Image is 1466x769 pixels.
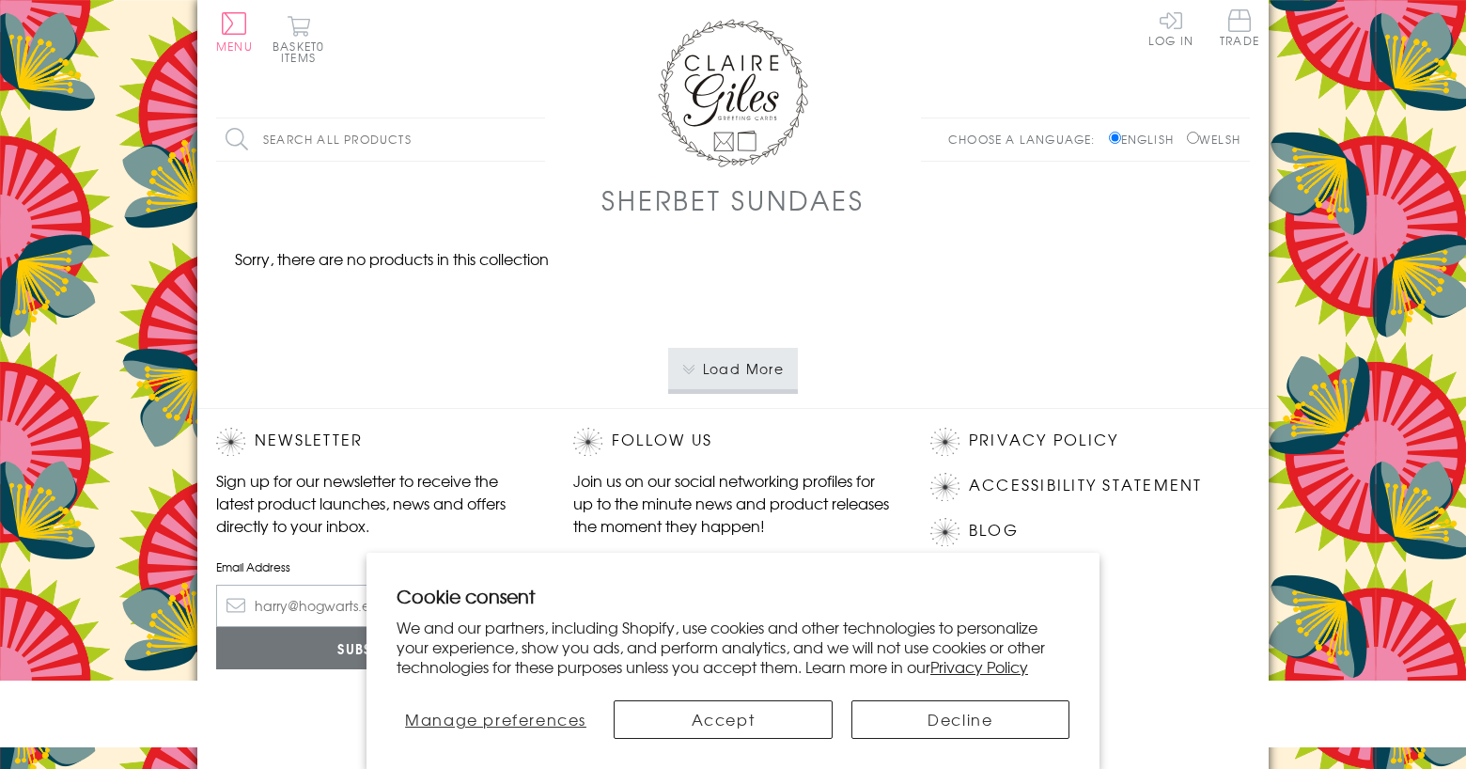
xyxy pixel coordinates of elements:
[216,469,536,537] p: Sign up for our newsletter to receive the latest product launches, news and offers directly to yo...
[851,700,1069,739] button: Decline
[216,247,568,270] p: Sorry, there are no products in this collection
[1187,132,1199,144] input: Welsh
[397,700,595,739] button: Manage preferences
[216,627,536,669] input: Subscribe
[397,583,1069,609] h2: Cookie consent
[969,518,1019,543] a: Blog
[668,348,799,389] button: Load More
[216,118,545,161] input: Search all products
[397,618,1069,676] p: We and our partners, including Shopify, use cookies and other technologies to personalize your ex...
[1220,9,1259,46] span: Trade
[930,655,1028,678] a: Privacy Policy
[969,473,1203,498] a: Accessibility Statement
[216,585,536,627] input: harry@hogwarts.edu
[614,700,832,739] button: Accept
[281,38,324,66] span: 0 items
[658,19,808,167] img: Claire Giles Greetings Cards
[216,12,253,52] button: Menu
[216,558,536,575] label: Email Address
[969,428,1118,453] a: Privacy Policy
[1187,131,1240,148] label: Welsh
[216,38,253,55] span: Menu
[1148,9,1193,46] a: Log In
[216,428,536,456] h2: Newsletter
[573,428,893,456] h2: Follow Us
[573,469,893,537] p: Join us on our social networking profiles for up to the minute news and product releases the mome...
[1220,9,1259,50] a: Trade
[405,708,586,730] span: Manage preferences
[948,131,1105,148] p: Choose a language:
[601,180,864,219] h1: Sherbet Sundaes
[1109,131,1183,148] label: English
[273,15,324,63] button: Basket0 items
[1109,132,1121,144] input: English
[526,118,545,161] input: Search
